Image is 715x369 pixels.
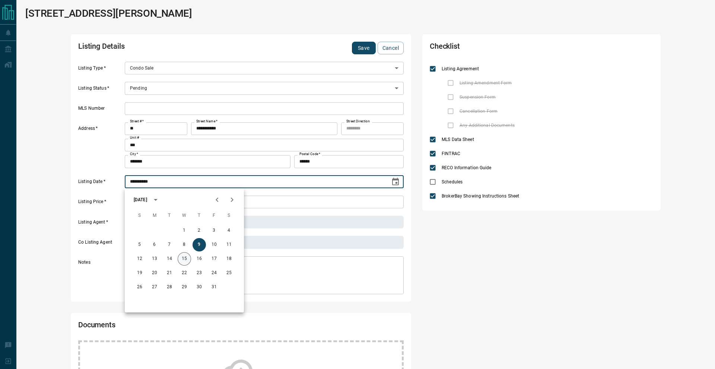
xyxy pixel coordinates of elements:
button: 25 [222,266,236,280]
button: 20 [148,266,161,280]
h2: Checklist [430,42,564,54]
span: BrokerBay Showing Instructions Sheet [440,193,521,199]
button: 1 [178,224,191,237]
div: Condo Sale [125,62,404,74]
button: 3 [207,224,221,237]
h2: Listing Details [78,42,273,54]
button: 12 [133,252,146,266]
label: Address [78,125,123,168]
span: Suspension Form [458,94,498,100]
button: Save [352,42,376,54]
button: 30 [193,280,206,294]
button: 21 [163,266,176,280]
label: Listing Type [78,65,123,75]
span: MLS Data Sheet [440,136,476,143]
span: Sunday [133,208,146,223]
div: Pending [125,82,404,94]
button: 22 [178,266,191,280]
button: Cancel [378,42,404,54]
label: Postal Code [299,152,320,157]
button: 11 [222,238,236,251]
span: Listing Agreement [440,65,481,72]
button: 23 [193,266,206,280]
span: RECO Information Guide [440,164,493,171]
button: calendar view is open, switch to year view [149,193,162,206]
label: MLS Number [78,105,123,115]
span: Cancellation Form [458,108,499,115]
button: 18 [222,252,236,266]
label: Street Name [196,119,217,124]
span: Friday [207,208,221,223]
button: 28 [163,280,176,294]
label: Unit # [130,135,139,140]
span: FINTRAC [440,150,462,157]
label: Street Direction [346,119,370,124]
button: 17 [207,252,221,266]
button: 10 [207,238,221,251]
button: 14 [163,252,176,266]
span: Any Additional Documents [458,122,517,129]
label: Co Listing Agent [78,239,123,249]
span: Listing Amendment Form [458,80,514,86]
button: 5 [133,238,146,251]
button: 7 [163,238,176,251]
div: [DATE] [134,196,147,203]
label: City [130,152,138,157]
span: Thursday [193,208,206,223]
button: Choose date, selected date is Oct 9, 2025 [388,174,403,189]
button: 15 [178,252,191,266]
h2: Documents [78,320,273,333]
button: 16 [193,252,206,266]
button: 6 [148,238,161,251]
button: 19 [133,266,146,280]
button: 2 [193,224,206,237]
button: 26 [133,280,146,294]
button: 4 [222,224,236,237]
h1: [STREET_ADDRESS][PERSON_NAME] [25,7,192,19]
button: 13 [148,252,161,266]
button: 29 [178,280,191,294]
button: 24 [207,266,221,280]
label: Street # [130,119,144,124]
span: Tuesday [163,208,176,223]
span: Wednesday [178,208,191,223]
button: Previous month [210,192,225,207]
span: Monday [148,208,161,223]
button: Next month [225,192,239,207]
button: 27 [148,280,161,294]
label: Listing Price [78,199,123,208]
button: 9 [193,238,206,251]
label: Listing Status [78,85,123,95]
button: 8 [178,238,191,251]
span: Schedules [440,179,464,185]
label: Listing Date [78,179,123,188]
label: Notes [78,259,123,294]
span: Saturday [222,208,236,223]
label: Listing Agent [78,219,123,229]
button: 31 [207,280,221,294]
